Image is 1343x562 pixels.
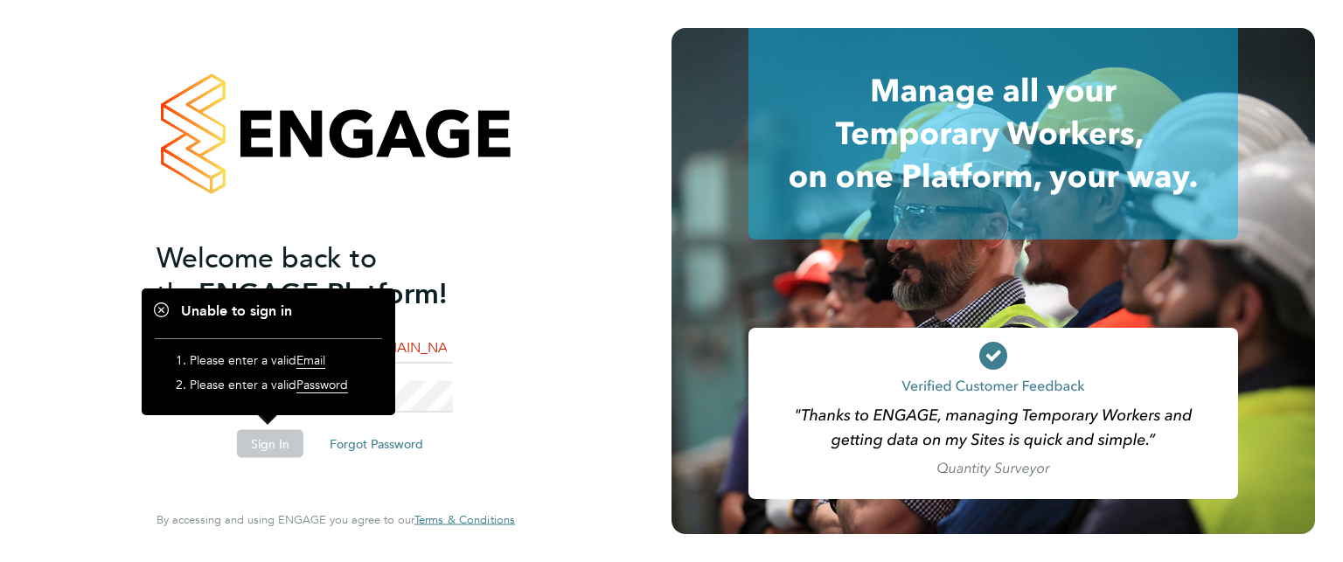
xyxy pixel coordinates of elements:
span: Email [296,352,325,369]
button: Forgot Password [316,429,437,457]
span: By accessing and using ENGAGE you agree to our [157,512,515,527]
h1: Unable to sign in [155,302,382,321]
span: Terms & Conditions [414,512,515,527]
span: Password [296,377,348,393]
h2: ENGAGE Platform! [157,239,498,311]
li: Please enter a valid [190,352,365,377]
button: Sign In [237,429,303,457]
span: Welcome back to the [157,240,377,310]
li: Please enter a valid [190,377,365,401]
a: Terms & Conditions [414,513,515,527]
